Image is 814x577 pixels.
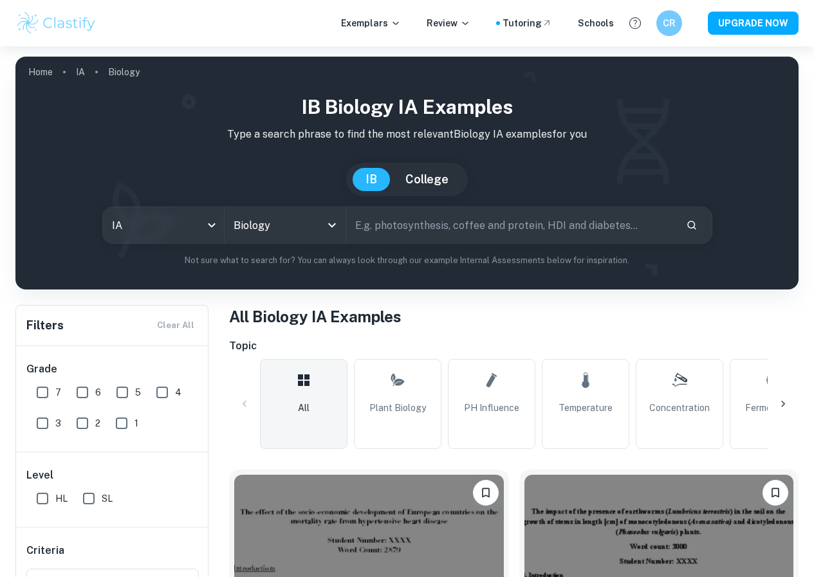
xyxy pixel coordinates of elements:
div: IA [103,207,224,243]
h6: CR [662,16,677,30]
img: Clastify logo [15,10,97,36]
p: Review [427,16,470,30]
input: E.g. photosynthesis, coffee and protein, HDI and diabetes... [346,207,676,243]
button: CR [656,10,682,36]
span: pH Influence [464,401,519,415]
h6: Topic [229,338,799,354]
p: Not sure what to search for? You can always look through our example Internal Assessments below f... [26,254,788,267]
a: Home [28,63,53,81]
h1: IB Biology IA examples [26,93,788,122]
span: 3 [55,416,61,430]
span: Fermentation [745,401,802,415]
span: SL [102,491,113,506]
button: Open [323,216,341,234]
button: Bookmark [763,480,788,506]
span: 2 [95,416,100,430]
span: 6 [95,385,101,399]
span: HL [55,491,68,506]
p: Exemplars [341,16,401,30]
span: Concentration [649,401,710,415]
button: Help and Feedback [624,12,646,34]
img: profile cover [15,57,799,289]
a: Schools [578,16,614,30]
span: 7 [55,385,61,399]
p: Biology [108,65,140,79]
button: IB [353,168,390,191]
span: 1 [134,416,138,430]
span: 4 [175,385,181,399]
button: Search [681,214,703,236]
button: College [393,168,461,191]
h6: Grade [26,362,199,377]
h1: All Biology IA Examples [229,305,799,328]
button: UPGRADE NOW [708,12,799,35]
h6: Level [26,468,199,483]
a: IA [76,63,85,81]
button: Bookmark [473,480,499,506]
p: Type a search phrase to find the most relevant Biology IA examples for you [26,127,788,142]
h6: Filters [26,316,64,334]
span: 5 [135,385,141,399]
span: All [298,401,310,415]
span: Plant Biology [369,401,426,415]
h6: Criteria [26,543,64,558]
span: Temperature [559,401,613,415]
a: Tutoring [503,16,552,30]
